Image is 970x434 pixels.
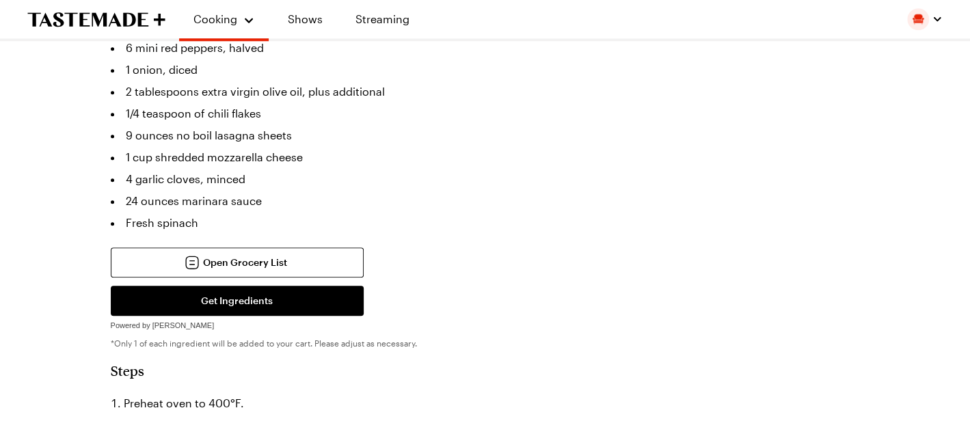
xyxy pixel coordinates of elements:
li: 4 garlic cloves, minced [111,168,562,190]
li: 1 cup shredded mozzarella cheese [111,146,562,168]
li: Fresh spinach [111,212,562,234]
li: 2 tablespoons extra virgin olive oil, plus additional [111,81,562,103]
li: 24 ounces marinara sauce [111,190,562,212]
li: 9 ounces no boil lasagna sheets [111,124,562,146]
li: Preheat oven to 400°F. [111,392,562,414]
button: Get Ingredients [111,286,364,316]
span: Open Grocery List [203,256,287,269]
button: Profile picture [907,8,943,30]
li: 6 mini red peppers, halved [111,37,562,59]
a: To Tastemade Home Page [27,12,165,27]
img: Profile picture [907,8,929,30]
span: Powered by [PERSON_NAME] [111,321,215,329]
h2: Steps [111,362,562,379]
li: 1/4 teaspoon of chili flakes [111,103,562,124]
button: Cooking [193,5,255,33]
li: 1 onion, diced [111,59,562,81]
a: Open Grocery List [111,247,364,277]
p: *Only 1 of each ingredient will be added to your cart. Please adjust as necessary. [111,338,562,349]
span: Cooking [193,12,237,25]
a: Powered by [PERSON_NAME] [111,317,215,330]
